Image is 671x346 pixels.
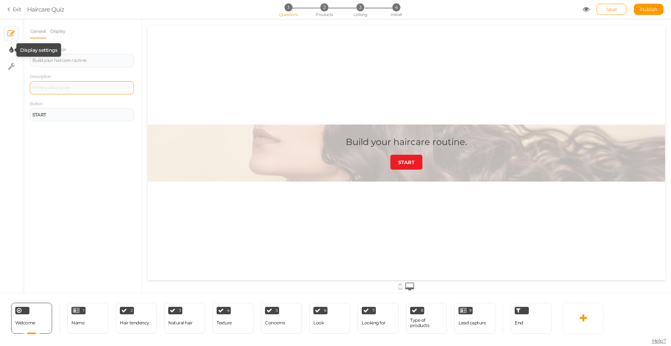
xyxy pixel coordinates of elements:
span: End [515,320,523,325]
span: 1 [83,309,84,312]
div: Build your haircare routine. [32,58,131,63]
li: 4 Install [379,3,413,11]
div: 9 Lead capture [454,303,495,334]
div: Looking for [362,320,386,325]
span: 5 [276,309,278,312]
span: Products [316,12,333,17]
span: Save [606,6,617,12]
li: 3 Linking [343,3,377,11]
div: 4 Texture [213,303,253,334]
div: 8 Type of products [406,303,447,334]
div: 2 Hair tendency [116,303,157,334]
li: 2 Products [307,3,342,11]
span: Questions [279,12,298,17]
tip-tip: Display settings [20,47,57,53]
div: Lead capture [458,320,486,325]
div: Build your haircare routine. [198,110,319,121]
div: Natural hair [168,320,192,325]
div: 6 Look [309,303,350,334]
label: Welcome message [30,47,67,52]
li: Display settings [4,43,19,57]
span: 9 [469,309,472,312]
span: Welcome [15,320,35,325]
div: Concerns [265,320,285,325]
div: Type of products [410,318,443,328]
strong: START [32,112,46,117]
div: Texture [217,320,232,325]
li: 1 Questions [271,3,306,11]
strong: START [250,133,267,139]
div: Save [597,4,626,15]
span: 4 [392,3,400,11]
span: 2 [131,309,133,312]
div: 5 Concerns [261,303,302,334]
span: 2 [320,3,328,11]
div: Look [313,320,324,325]
span: 3 [356,3,364,11]
div: End [511,303,552,334]
a: Exit [7,6,22,13]
label: Button [30,101,42,107]
div: Name [71,320,84,325]
a: General [30,24,46,38]
span: Help? [652,337,666,344]
a: Display [50,24,66,38]
label: Description [30,74,51,79]
div: Haircare Quiz [27,5,64,14]
span: Install [391,12,402,17]
span: Publish [640,6,658,12]
span: 7 [373,309,375,312]
span: 8 [421,309,423,312]
span: 3 [179,309,181,312]
div: 7 Looking for [358,303,399,334]
a: Display settings [4,43,18,57]
span: 6 [324,309,326,312]
div: 3 Natural hair [164,303,205,334]
span: Linking [354,12,367,17]
span: 4 [227,309,230,312]
div: 1 Name [67,303,108,334]
div: Hair tendency [120,320,149,325]
div: Welcome [11,303,52,334]
span: 1 [284,3,292,11]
